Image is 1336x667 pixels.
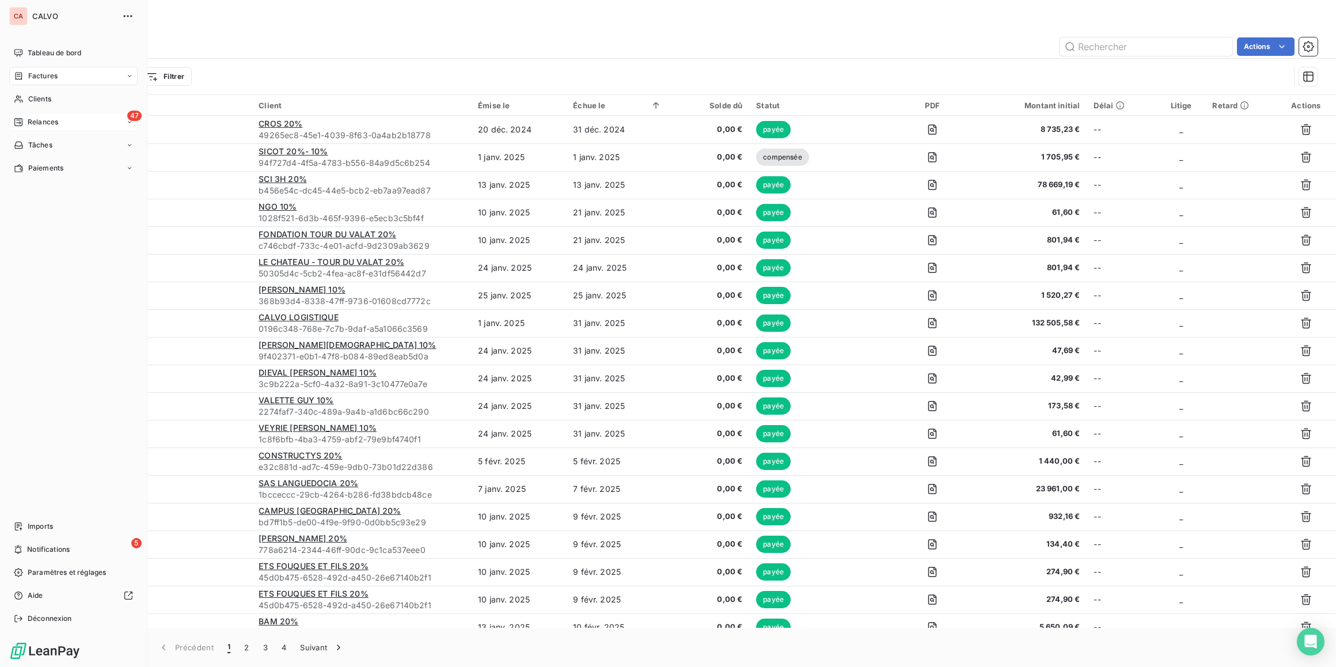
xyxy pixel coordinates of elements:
[675,594,742,605] span: 0,00 €
[1179,511,1183,521] span: _
[978,373,1080,384] span: 42,99 €
[756,453,791,470] span: payée
[259,185,464,196] span: b456e54c-dc45-44e5-bcb2-eb7aa97ead87
[28,140,52,150] span: Tâches
[259,589,368,598] span: ETS FOUQUES ET FILS 20%
[978,539,1080,550] span: 134,40 €
[675,262,742,274] span: 0,00 €
[259,489,464,501] span: 1bcceccc-29cb-4264-b286-fd38bdcb48ce
[28,71,58,81] span: Factures
[1164,101,1199,110] div: Litige
[471,586,566,613] td: 10 janv. 2025
[566,392,669,420] td: 31 janv. 2025
[259,119,302,128] span: CROS 20%
[9,7,28,25] div: CA
[1094,101,1149,110] div: Délai
[1087,309,1156,337] td: --
[259,130,464,141] span: 49265ec8-45e1-4039-8f63-0a4ab2b18778
[259,295,464,307] span: 368b93d4-8338-47ff-9736-01608cd7772c
[1087,530,1156,558] td: --
[259,544,464,556] span: 778a6214-2344-46ff-90dc-9c1ca537eee0
[566,558,669,586] td: 9 févr. 2025
[756,176,791,194] span: payée
[471,116,566,143] td: 20 déc. 2024
[1179,456,1183,466] span: _
[675,179,742,191] span: 0,00 €
[978,400,1080,412] span: 173,58 €
[756,342,791,359] span: payée
[978,207,1080,218] span: 61,60 €
[1060,37,1232,56] input: Rechercher
[1087,199,1156,226] td: --
[259,616,298,626] span: BAM 20%
[471,143,566,171] td: 1 janv. 2025
[1087,586,1156,613] td: --
[9,517,138,536] a: Imports
[259,506,401,516] span: CAMPUS [GEOGRAPHIC_DATA] 20%
[1179,401,1183,411] span: _
[471,420,566,448] td: 24 janv. 2025
[259,340,436,350] span: [PERSON_NAME][DEMOGRAPHIC_DATA] 10%
[566,475,669,503] td: 7 févr. 2025
[471,226,566,254] td: 10 janv. 2025
[1179,263,1183,272] span: _
[259,312,338,322] span: CALVO LOGISTIQUE
[1087,254,1156,282] td: --
[1087,226,1156,254] td: --
[28,48,81,58] span: Tableau de bord
[471,309,566,337] td: 1 janv. 2025
[675,483,742,495] span: 0,00 €
[227,642,230,653] span: 1
[259,561,368,571] span: ETS FOUQUES ET FILS 20%
[756,101,886,110] div: Statut
[1179,124,1183,134] span: _
[9,159,138,177] a: Paiements
[978,290,1080,301] span: 1 520,27 €
[259,406,464,418] span: 2274faf7-340c-489a-9a4b-a1d6bc66c290
[9,642,81,660] img: Logo LeanPay
[566,116,669,143] td: 31 déc. 2024
[131,538,142,548] span: 5
[1237,37,1295,56] button: Actions
[259,600,464,611] span: 45d0b475-6528-492d-a450-26e67140b2f1
[259,157,464,169] span: 94f727d4-4f5a-4783-b556-84a9d5c6b254
[471,337,566,365] td: 24 janv. 2025
[756,232,791,249] span: payée
[32,12,115,21] span: CALVO
[675,124,742,135] span: 0,00 €
[756,619,791,636] span: payée
[1087,503,1156,530] td: --
[259,434,464,445] span: 1c8f6bfb-4ba3-4759-abf2-79e9bf4740f1
[259,101,464,110] div: Client
[259,378,464,390] span: 3c9b222a-5cf0-4a32-8a91-3c10477e0a7e
[1087,337,1156,365] td: --
[1179,346,1183,355] span: _
[28,163,63,173] span: Paiements
[566,171,669,199] td: 13 janv. 2025
[756,591,791,608] span: payée
[471,171,566,199] td: 13 janv. 2025
[978,234,1080,246] span: 801,94 €
[756,508,791,525] span: payée
[1087,392,1156,420] td: --
[675,428,742,439] span: 0,00 €
[566,337,669,365] td: 31 janv. 2025
[756,370,791,387] span: payée
[675,621,742,633] span: 0,00 €
[471,503,566,530] td: 10 janv. 2025
[566,420,669,448] td: 31 janv. 2025
[756,314,791,332] span: payée
[756,259,791,276] span: payée
[566,365,669,392] td: 31 janv. 2025
[1087,475,1156,503] td: --
[221,635,237,660] button: 1
[9,136,138,154] a: Tâches
[27,544,70,555] span: Notifications
[259,174,307,184] span: SCI 3H 20%
[139,67,192,86] button: Filtrer
[471,282,566,309] td: 25 janv. 2025
[1179,207,1183,217] span: _
[675,400,742,412] span: 0,00 €
[756,204,791,221] span: payée
[756,397,791,415] span: payée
